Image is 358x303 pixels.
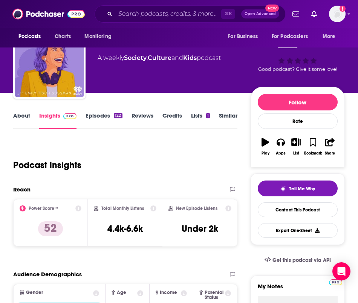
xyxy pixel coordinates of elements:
[13,29,50,44] button: open menu
[289,8,302,20] a: Show notifications dropdown
[329,6,346,22] button: Show profile menu
[191,112,210,129] a: Lists1
[329,6,346,22] span: Logged in as AirwaveMedia
[288,133,304,160] button: List
[183,54,197,61] a: Kids
[259,251,337,269] a: Get this podcast via API
[95,5,286,23] div: Search podcasts, credits, & more...
[86,112,122,129] a: Episodes122
[39,112,76,129] a: InsightsPodchaser Pro
[13,271,82,278] h2: Audience Demographics
[15,28,84,97] img: She Pivots
[293,151,299,156] div: List
[272,257,331,263] span: Get this podcast via API
[176,206,217,211] h2: New Episode Listens
[273,133,289,160] button: Apps
[329,6,346,22] img: User Profile
[101,206,144,211] h2: Total Monthly Listens
[148,54,171,61] a: Culture
[132,112,153,129] a: Reviews
[221,9,235,19] span: ⌘ K
[124,54,147,61] a: Society
[289,186,315,192] span: Tell Me Why
[147,54,148,61] span: ,
[258,202,338,217] a: Contact This Podcast
[323,31,335,42] span: More
[304,133,322,160] button: Bookmark
[50,29,75,44] a: Charts
[258,94,338,110] button: Follow
[38,221,63,236] p: 52
[160,290,177,295] span: Income
[171,54,183,61] span: and
[223,29,267,44] button: open menu
[308,8,320,20] a: Show notifications dropdown
[55,31,71,42] span: Charts
[267,29,319,44] button: open menu
[329,278,342,285] a: Pro website
[245,12,276,16] span: Open Advanced
[325,151,335,156] div: Share
[317,29,345,44] button: open menu
[241,9,279,18] button: Open AdvancedNew
[280,186,286,192] img: tell me why sparkle
[332,262,350,280] div: Open Intercom Messenger
[13,186,31,193] h2: Reach
[205,290,224,300] span: Parental Status
[117,290,126,295] span: Age
[228,31,258,42] span: For Business
[219,112,237,129] a: Similar
[29,206,58,211] h2: Power Score™
[13,159,81,171] h1: Podcast Insights
[84,31,111,42] span: Monitoring
[258,66,337,72] span: Good podcast? Give it some love!
[98,54,221,63] div: A weekly podcast
[329,279,342,285] img: Podchaser Pro
[258,283,338,296] label: My Notes
[304,151,322,156] div: Bookmark
[114,113,122,118] div: 122
[276,151,286,156] div: Apps
[63,113,76,119] img: Podchaser Pro
[272,31,308,42] span: For Podcasters
[79,29,121,44] button: open menu
[340,6,346,12] svg: Add a profile image
[107,223,143,234] h3: 4.4k-6.6k
[258,133,273,160] button: Play
[206,113,210,118] div: 1
[162,112,182,129] a: Credits
[18,31,41,42] span: Podcasts
[182,223,218,234] h3: Under 2k
[26,290,43,295] span: Gender
[258,181,338,196] button: tell me why sparkleTell Me Why
[258,223,338,238] button: Export One-Sheet
[265,5,279,12] span: New
[115,8,221,20] input: Search podcasts, credits, & more...
[12,7,85,21] img: Podchaser - Follow, Share and Rate Podcasts
[262,151,269,156] div: Play
[251,30,345,77] div: 52Good podcast? Give it some love!
[258,113,338,129] div: Rate
[322,133,338,160] button: Share
[13,112,30,129] a: About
